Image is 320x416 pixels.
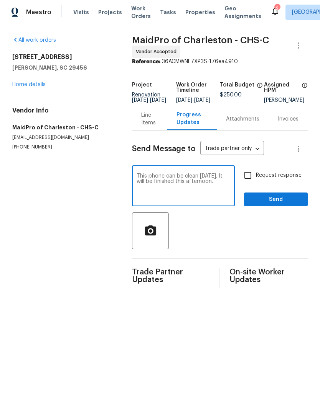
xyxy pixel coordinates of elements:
span: Visits [73,8,89,16]
div: Progress Updates [176,111,208,126]
h5: Project [132,82,152,88]
textarea: This phone can be clean [DATE]. It will be finished this afternoon. [137,173,230,200]
div: Trade partner only [200,143,264,155]
h5: Work Order Timeline [176,82,220,93]
span: The hpm assigned to this work order. [302,82,308,98]
span: [DATE] [176,98,192,103]
h4: Vendor Info [12,107,114,114]
span: - [176,98,210,103]
a: Home details [12,82,46,87]
span: Properties [185,8,215,16]
span: Request response [256,171,302,179]
b: Reference: [132,59,160,64]
span: Projects [98,8,122,16]
span: Maestro [26,8,51,16]
h5: MaidPro of Charleston - CHS-C [12,124,114,131]
span: Send [250,195,302,204]
span: $250.00 [220,92,242,98]
span: Geo Assignments [224,5,261,20]
span: The total cost of line items that have been proposed by Opendoor. This sum includes line items th... [257,82,263,92]
p: [EMAIL_ADDRESS][DOMAIN_NAME] [12,134,114,141]
span: On-site Worker Updates [229,268,308,284]
div: Attachments [226,115,259,123]
div: 2 [274,5,280,12]
span: Vendor Accepted [136,48,180,55]
span: [DATE] [150,98,166,103]
h2: [STREET_ADDRESS] [12,53,114,61]
span: Work Orders [131,5,151,20]
span: [DATE] [132,98,148,103]
div: Line Items [141,111,158,127]
h5: Assigned HPM [264,82,299,93]
span: Tasks [160,10,176,15]
span: MaidPro of Charleston - CHS-C [132,36,269,45]
span: [DATE] [194,98,210,103]
span: - [132,98,166,103]
button: Send [244,193,308,207]
p: [PHONE_NUMBER] [12,144,114,150]
a: All work orders [12,38,56,43]
span: Send Message to [132,145,196,153]
span: Trade Partner Updates [132,268,210,284]
h5: [PERSON_NAME], SC 29456 [12,64,114,72]
div: 36ACMWNE7XP3S-176ea4910 [132,58,308,65]
h5: Total Budget [220,82,254,88]
span: Renovation [132,92,166,103]
div: [PERSON_NAME] [264,98,308,103]
div: Invoices [278,115,299,123]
